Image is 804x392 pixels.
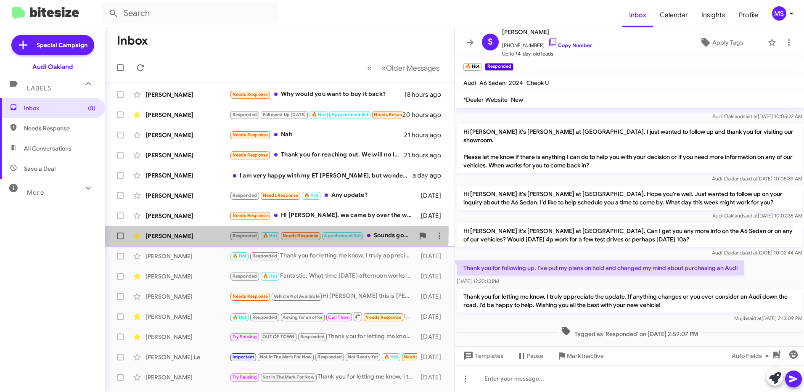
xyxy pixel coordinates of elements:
button: Previous [362,59,377,77]
p: Hi [PERSON_NAME] it's [PERSON_NAME] at [GEOGRAPHIC_DATA]. I just wanted to follow up and thank yo... [457,124,802,173]
span: Call Them [328,315,350,320]
div: Why would you want to buy it back? [230,90,404,99]
div: [PERSON_NAME] [145,313,230,321]
span: Older Messages [386,64,439,73]
span: Needs Response [233,152,268,158]
span: Calendar [653,3,695,27]
span: Mujib [DATE] 2:13:09 PM [734,315,802,321]
small: Responded [485,63,513,71]
div: [DATE] [417,353,448,361]
div: [PERSON_NAME] [145,151,230,159]
div: Hi [PERSON_NAME] this is [PERSON_NAME], General Manager at Audi [GEOGRAPHIC_DATA]. I saw you conn... [230,291,417,301]
div: Fantastic, What time [DATE] afternoon works best for you? I will have my Brand Specialist [PERSON... [230,271,417,281]
button: Apply Tags [678,35,764,50]
div: [PERSON_NAME] [145,171,230,180]
span: Needs Response [365,315,401,320]
span: [PERSON_NAME] [502,27,592,37]
div: 21 hours ago [404,151,448,159]
div: [DATE] [417,373,448,381]
div: 18 hours ago [404,90,448,99]
button: MS [765,6,795,21]
span: Responded [233,193,257,198]
span: 🔥 Hot [304,193,318,198]
div: [PERSON_NAME] [145,272,230,281]
span: New [511,96,523,103]
span: Important [233,354,254,360]
small: 🔥 Hot [463,63,481,71]
span: Responded [317,354,342,360]
div: [PERSON_NAME] [145,90,230,99]
span: Needs Response [263,193,299,198]
span: Audi Oakland [DATE] 10:05:39 AM [712,175,802,182]
span: Responded [233,233,257,238]
span: Up to 14-day-old leads [502,50,592,58]
span: Apply Tags [712,35,743,50]
h1: Inbox [117,34,148,48]
span: Audi Oakland [DATE] 10:02:35 AM [712,212,802,219]
button: Auto Fields [725,348,779,363]
a: Copy Number [548,42,592,48]
span: Try Pausing [233,334,257,339]
div: [PERSON_NAME] [145,252,230,260]
span: « [367,63,372,73]
span: Cheok U [526,79,549,87]
div: [PERSON_NAME] [145,333,230,341]
span: said at [743,113,758,119]
span: Vehicle Not Available [274,294,320,299]
div: Thank you for letting me know, I truly appreciate the update. If anything changes or you ever con... [230,251,417,261]
span: said at [743,175,757,182]
a: Special Campaign [11,35,94,55]
span: Inbox [622,3,653,27]
span: Responded [300,334,325,339]
div: 20 hours ago [402,111,448,119]
span: Not In The Mark For Now [262,374,315,380]
span: Try Pausing [233,374,257,380]
div: Any update? [230,191,417,200]
div: [DATE] [417,212,448,220]
input: Search [102,3,278,24]
span: Special Campaign [37,41,87,49]
p: Thank you for letting me know, I truly appreciate the update. If anything changes or you ever con... [457,289,802,313]
span: 🔥 Hot [263,233,277,238]
span: *Dealer Website [463,96,508,103]
span: Audi Oakland [DATE] 10:02:44 AM [712,249,802,256]
div: [DATE] [417,191,448,200]
div: Sounds good thank you [230,231,414,241]
div: [PERSON_NAME] [145,292,230,301]
div: [DATE] [417,333,448,341]
div: a day ago [413,171,448,180]
a: Profile [732,3,765,27]
div: [DATE] [417,272,448,281]
span: Templates [462,348,503,363]
span: Needs Response [233,132,268,138]
div: Audi Oakland [32,63,73,71]
span: [DATE] 12:20:13 PM [457,278,499,284]
span: said at [743,212,758,219]
span: Pause [527,348,543,363]
span: Responded [233,273,257,279]
div: [DATE] [417,252,448,260]
p: Hi [PERSON_NAME] it's [PERSON_NAME] at [GEOGRAPHIC_DATA]. Hope you're well. Just wanted to follow... [457,186,802,210]
span: 🔥 Hot [233,315,247,320]
div: [PERSON_NAME] [145,191,230,200]
span: » [381,63,386,73]
span: Needs Response [233,294,268,299]
div: I am very happy with my ET [PERSON_NAME], but wonder what it is worth right now [230,171,413,180]
span: Needs Response [24,124,95,132]
button: Templates [455,348,510,363]
span: Audi [463,79,476,87]
div: [PERSON_NAME] [145,111,230,119]
span: Needs Response [283,233,318,238]
span: Not Ready Yet [348,354,378,360]
div: Thank you for letting me know, I truly appreciate the update. If anything changes or you ever con... [230,372,417,382]
span: Audi Oakland [DATE] 10:05:22 AM [712,113,802,119]
span: OUT OF TOWN [262,334,294,339]
span: Needs Response [404,354,439,360]
div: Inbound Call [230,311,417,322]
div: S5...any sport pkg [230,352,417,362]
div: [DATE] [417,292,448,301]
span: A6 Sedan [479,79,505,87]
span: 🔥 Hot [263,273,277,279]
span: Inbox [24,104,95,112]
div: hi [PERSON_NAME] ! sorry i missed the appointment last week. are you available [DATE] ? [230,110,402,119]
